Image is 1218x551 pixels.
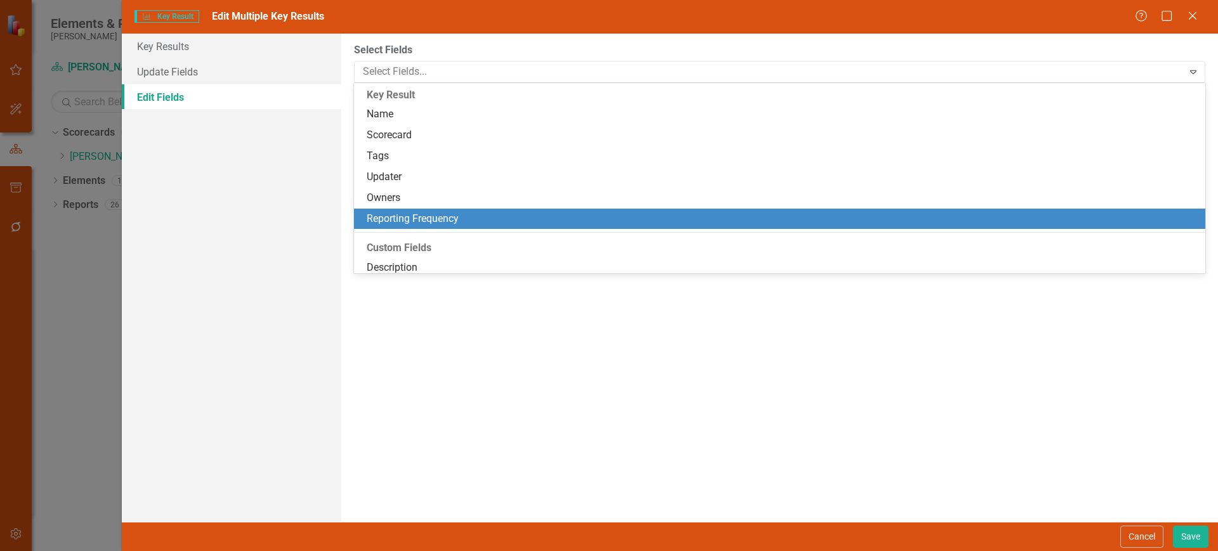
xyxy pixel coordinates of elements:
[367,191,1198,205] div: Owners
[367,212,1198,226] div: Reporting Frequency
[367,128,1198,143] div: Scorecard
[122,84,341,110] a: Edit Fields
[212,10,324,22] span: Edit Multiple Key Results
[354,239,1205,257] div: Custom Fields
[354,86,1205,105] div: Key Result
[367,107,1198,122] div: Name
[122,34,341,59] a: Key Results
[1120,526,1163,548] button: Cancel
[1173,526,1208,548] button: Save
[134,10,199,23] span: Key Result
[354,43,1205,58] label: Select Fields
[367,149,1198,164] div: Tags
[122,59,341,84] a: Update Fields
[367,261,1198,275] div: Description
[367,170,1198,185] div: Updater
